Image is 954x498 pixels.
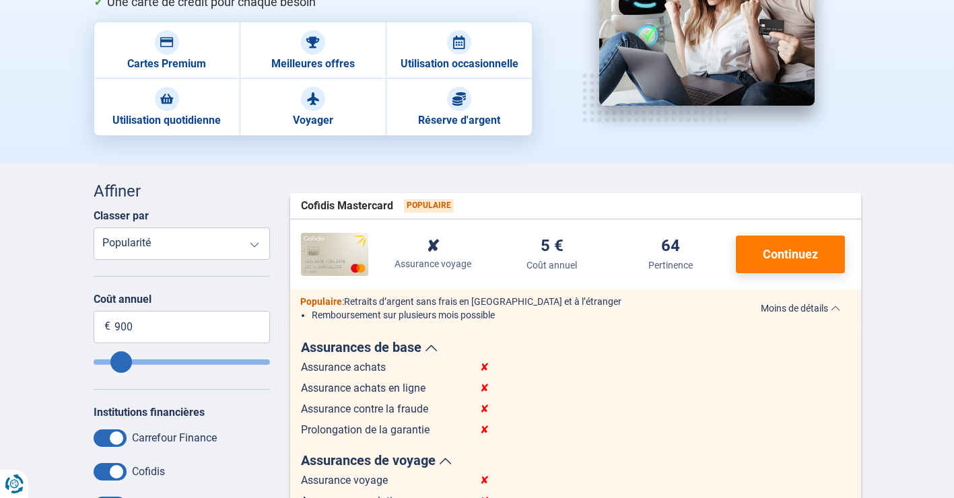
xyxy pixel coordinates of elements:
[301,233,368,276] img: Cofidis
[94,209,149,222] label: Classer par
[404,199,454,213] span: Populaire
[94,293,271,306] label: Coût annuel
[94,22,240,79] a: Cartes Premium Cartes Premium
[541,238,564,256] div: 5 €
[386,79,532,135] a: Réserve d'argent Réserve d'argent
[426,238,440,254] div: ✘
[459,423,518,438] td: ✘
[395,257,471,271] div: Assurance voyage
[301,199,393,214] span: Cofidis Mastercard
[240,22,386,79] a: Meilleures offres Meilleures offres
[301,381,459,402] td: Assurance achats en ligne
[132,431,217,444] label: Carrefour Finance
[132,465,165,478] label: Cofidis
[301,338,716,357] div: Assurances de base
[459,381,518,402] td: ✘
[452,36,466,49] img: Utilisation occasionnelle
[301,451,716,470] div: Assurances de voyage
[736,236,845,273] button: Continuez
[240,79,386,135] a: Voyager Voyager
[526,258,577,272] div: Coût annuel
[648,258,693,272] div: Pertinence
[306,36,320,49] img: Meilleures offres
[386,22,532,79] a: Utilisation occasionnelle Utilisation occasionnelle
[761,304,840,313] span: Moins de détails
[459,473,518,494] td: ✘
[104,319,110,334] span: €
[160,92,174,106] img: Utilisation quotidienne
[94,180,271,203] div: Affiner
[452,92,466,106] img: Réserve d'argent
[306,92,320,106] img: Voyager
[94,359,271,365] input: Annualfee
[301,423,459,438] td: Prolongation de la garantie
[94,406,205,419] label: Institutions financières
[300,296,342,307] span: Populaire
[301,402,459,423] td: Assurance contre la fraude
[344,296,621,307] span: Retraits d’argent sans frais en [GEOGRAPHIC_DATA] et à l’étranger
[661,238,680,256] div: 64
[459,402,518,423] td: ✘
[301,360,459,381] td: Assurance achats
[312,308,727,322] li: Remboursement sur plusieurs mois possible
[290,295,738,308] div: :
[459,360,518,381] td: ✘
[763,248,818,260] span: Continuez
[94,79,240,135] a: Utilisation quotidienne Utilisation quotidienne
[160,36,174,49] img: Cartes Premium
[301,473,459,494] td: Assurance voyage
[751,303,850,314] button: Moins de détails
